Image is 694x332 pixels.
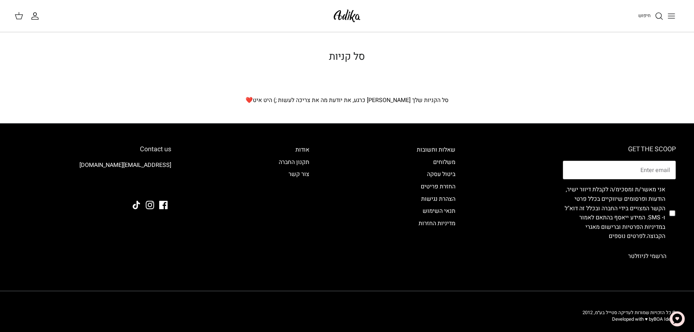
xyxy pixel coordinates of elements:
[421,182,455,191] a: החזרת פריטים
[409,145,463,265] div: Secondary navigation
[79,161,171,169] a: [EMAIL_ADDRESS][DOMAIN_NAME]
[654,316,676,323] a: BOA Ideas
[563,145,676,153] h6: GET THE SCOOP
[638,12,663,20] a: חיפוש
[583,309,676,316] span: © כל הזכויות שמורות לעדיקה סטייל בע״מ, 2012
[295,145,309,154] a: אודות
[332,7,362,24] img: Adika IL
[609,232,646,241] a: לפרטים נוספים
[132,201,141,209] a: Tiktok
[583,316,676,323] p: Developed with ♥ by
[92,51,602,63] h1: סל קניות
[663,8,679,24] button: Toggle menu
[563,161,676,180] input: Email
[638,12,651,19] span: חיפוש
[146,201,154,209] a: Instagram
[433,158,455,167] a: משלוחים
[18,145,171,153] h6: Contact us
[92,96,602,105] p: סל הקניות שלך [PERSON_NAME] כרגע, את יודעת מה את צריכה לעשות ;) היט איט❤️
[151,181,171,190] img: Adika IL
[31,12,42,20] a: החשבון שלי
[271,145,317,265] div: Secondary navigation
[563,185,665,241] label: אני מאשר/ת ומסכימ/ה לקבלת דיוור ישיר, הודעות ופרסומים שיווקיים בכלל פרטי הקשר המצויים בידי החברה ...
[619,247,676,265] button: הרשמי לניוזלטר
[279,158,309,167] a: תקנון החברה
[417,145,455,154] a: שאלות ותשובות
[421,195,455,203] a: הצהרת נגישות
[666,308,688,330] button: צ'אט
[159,201,168,209] a: Facebook
[289,170,309,179] a: צור קשר
[423,207,455,215] a: תנאי השימוש
[419,219,455,228] a: מדיניות החזרות
[427,170,455,179] a: ביטול עסקה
